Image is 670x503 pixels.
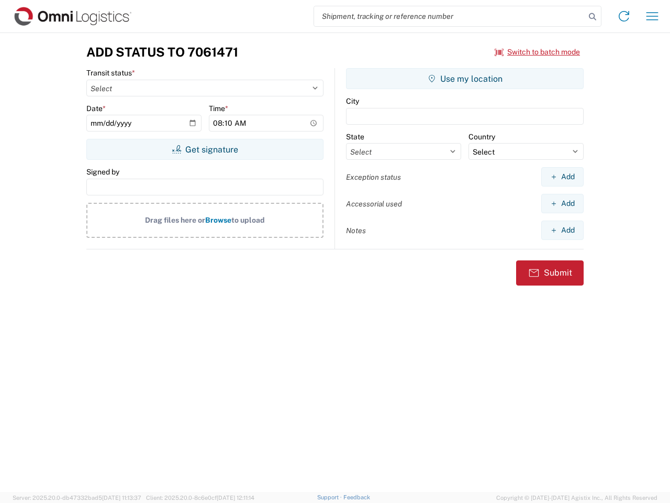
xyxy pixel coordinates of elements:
a: Feedback [343,494,370,500]
h3: Add Status to 7061471 [86,45,238,60]
label: Exception status [346,172,401,182]
label: Signed by [86,167,119,177]
label: State [346,132,364,141]
label: Time [209,104,228,113]
label: Transit status [86,68,135,78]
button: Add [541,194,584,213]
label: Date [86,104,106,113]
label: City [346,96,359,106]
span: to upload [231,216,265,224]
a: Support [317,494,343,500]
button: Submit [516,260,584,286]
label: Notes [346,226,366,235]
label: Country [468,132,495,141]
span: Browse [205,216,231,224]
button: Get signature [86,139,323,160]
button: Use my location [346,68,584,89]
span: Client: 2025.20.0-8c6e0cf [146,495,254,501]
label: Accessorial used [346,199,402,209]
button: Switch to batch mode [495,43,580,61]
span: Drag files here or [145,216,205,224]
input: Shipment, tracking or reference number [314,6,585,26]
button: Add [541,167,584,187]
button: Add [541,221,584,240]
span: Server: 2025.20.0-db47332bad5 [13,495,141,501]
span: Copyright © [DATE]-[DATE] Agistix Inc., All Rights Reserved [496,493,657,502]
span: [DATE] 11:13:37 [102,495,141,501]
span: [DATE] 12:11:14 [217,495,254,501]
